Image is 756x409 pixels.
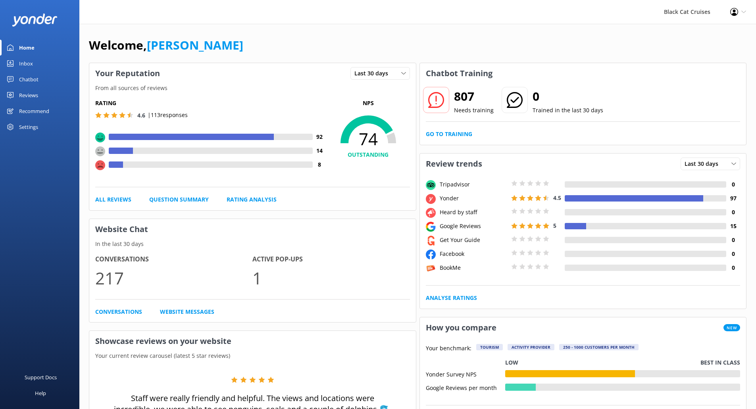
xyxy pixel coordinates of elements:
[438,222,509,230] div: Google Reviews
[726,263,740,272] h4: 0
[95,99,327,108] h5: Rating
[12,13,58,27] img: yonder-white-logo.png
[726,208,740,217] h4: 0
[313,132,327,141] h4: 92
[160,307,214,316] a: Website Messages
[438,236,509,244] div: Get Your Guide
[19,119,38,135] div: Settings
[426,370,505,377] div: Yonder Survey NPS
[726,236,740,244] h4: 0
[19,56,33,71] div: Inbox
[137,111,145,119] span: 4.6
[95,265,252,291] p: 217
[89,331,416,351] h3: Showcase reviews on your website
[89,351,416,360] p: Your current review carousel (latest 5 star reviews)
[426,344,471,353] p: Your benchmark:
[19,103,49,119] div: Recommend
[313,160,327,169] h4: 8
[89,36,243,55] h1: Welcome,
[327,150,410,159] h4: OUTSTANDING
[327,99,410,108] p: NPS
[19,71,38,87] div: Chatbot
[726,250,740,258] h4: 0
[426,384,505,391] div: Google Reviews per month
[313,146,327,155] h4: 14
[95,254,252,265] h4: Conversations
[149,195,209,204] a: Question Summary
[95,307,142,316] a: Conversations
[147,37,243,53] a: [PERSON_NAME]
[726,222,740,230] h4: 15
[252,265,410,291] p: 1
[420,154,488,174] h3: Review trends
[420,317,502,338] h3: How you compare
[454,106,494,115] p: Needs training
[89,84,416,92] p: From all sources of reviews
[726,180,740,189] h4: 0
[685,159,723,168] span: Last 30 days
[559,344,639,350] div: 250 - 1000 customers per month
[25,369,57,385] div: Support Docs
[227,195,277,204] a: Rating Analysis
[327,129,410,149] span: 74
[438,194,509,203] div: Yonder
[19,40,35,56] div: Home
[89,219,416,240] h3: Website Chat
[438,180,509,189] div: Tripadvisor
[700,358,740,367] p: Best in class
[454,87,494,106] h2: 807
[252,254,410,265] h4: Active Pop-ups
[426,294,477,302] a: Analyse Ratings
[35,385,46,401] div: Help
[723,324,740,331] span: New
[438,263,509,272] div: BookMe
[438,250,509,258] div: Facebook
[89,63,166,84] h3: Your Reputation
[505,358,518,367] p: Low
[726,194,740,203] h4: 97
[19,87,38,103] div: Reviews
[533,106,603,115] p: Trained in the last 30 days
[533,87,603,106] h2: 0
[553,222,556,229] span: 5
[354,69,393,78] span: Last 30 days
[95,195,131,204] a: All Reviews
[508,344,554,350] div: Activity Provider
[148,111,188,119] p: | 113 responses
[420,63,498,84] h3: Chatbot Training
[438,208,509,217] div: Heard by staff
[89,240,416,248] p: In the last 30 days
[426,130,472,138] a: Go to Training
[476,344,503,350] div: Tourism
[553,194,561,202] span: 4.5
